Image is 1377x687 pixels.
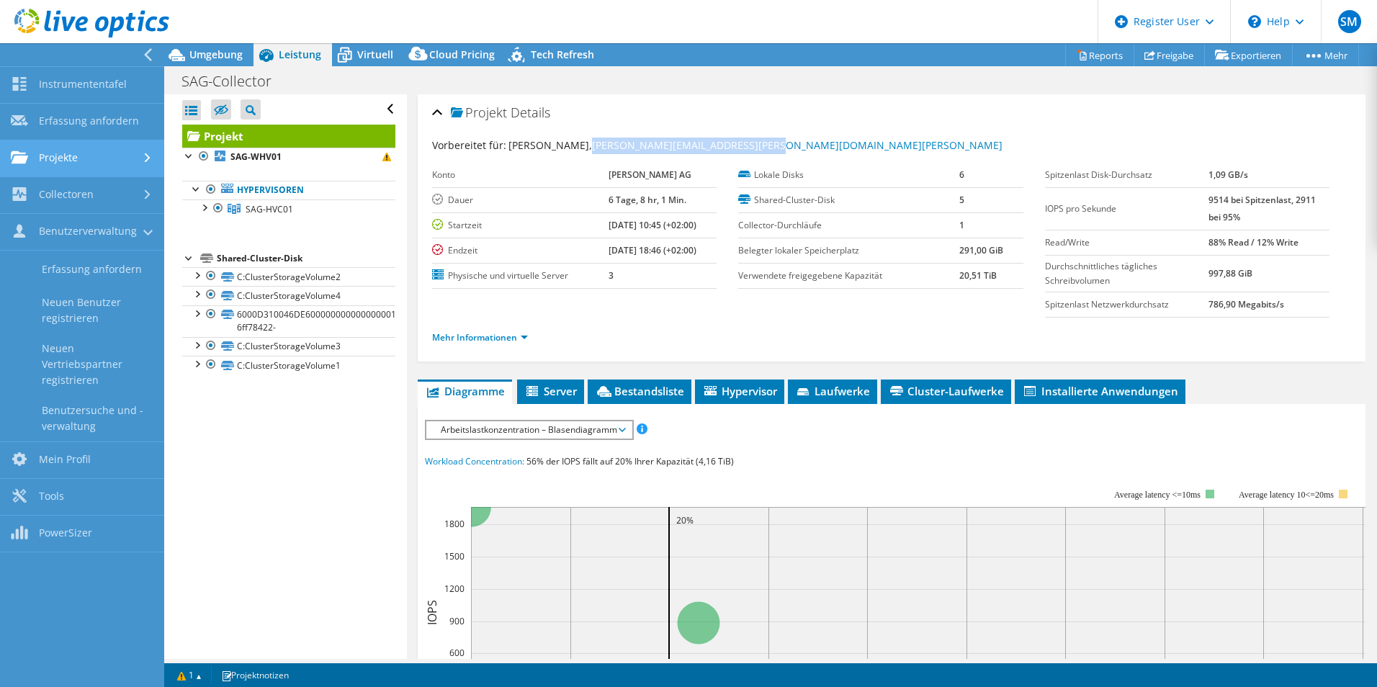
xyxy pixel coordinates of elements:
[1292,44,1359,66] a: Mehr
[795,384,870,398] span: Laufwerke
[592,138,1003,152] a: [PERSON_NAME][EMAIL_ADDRESS][PERSON_NAME][DOMAIN_NAME][PERSON_NAME]
[1208,267,1252,279] b: 997,88 GiB
[738,168,959,182] label: Lokale Disks
[888,384,1004,398] span: Cluster-Laufwerke
[432,218,609,233] label: Startzeit
[425,455,524,467] span: Workload Concentration:
[230,151,282,163] b: SAG-WHV01
[451,106,507,120] span: Projekt
[432,193,609,207] label: Dauer
[182,199,395,218] a: SAG-HVC01
[526,455,734,467] span: 56% der IOPS fällt auf 20% Ihrer Kapazität (4,16 TiB)
[182,125,395,148] a: Projekt
[449,615,465,627] text: 900
[702,384,777,398] span: Hypervisor
[432,331,528,343] a: Mehr Informationen
[959,219,964,231] b: 1
[508,138,1003,152] span: [PERSON_NAME],
[429,48,495,61] span: Cloud Pricing
[1208,298,1284,310] b: 786,90 Megabits/s
[1208,169,1248,181] b: 1,09 GB/s
[444,583,465,595] text: 1200
[182,337,395,356] a: C:ClusterStorageVolume3
[609,269,614,282] b: 3
[531,48,594,61] span: Tech Refresh
[182,181,395,199] a: Hypervisoren
[959,194,964,206] b: 5
[167,666,212,684] a: 1
[1338,10,1361,33] span: SM
[1045,202,1209,216] label: IOPS pro Sekunde
[357,48,393,61] span: Virtuell
[182,148,395,166] a: SAG-WHV01
[1239,490,1334,500] tspan: Average latency 10<=20ms
[1208,194,1316,223] b: 9514 bei Spitzenlast, 2911 bei 95%
[182,267,395,286] a: C:ClusterStorageVolume2
[425,384,505,398] span: Diagramme
[609,219,696,231] b: [DATE] 10:45 (+02:00)
[449,647,465,659] text: 600
[211,666,299,684] a: Projektnotizen
[609,169,691,181] b: [PERSON_NAME] AG
[432,138,506,152] label: Vorbereitet für:
[511,104,550,121] span: Details
[959,244,1003,256] b: 291,00 GiB
[1045,168,1209,182] label: Spitzenlast Disk-Durchsatz
[609,194,686,206] b: 6 Tage, 8 hr, 1 Min.
[1045,297,1209,312] label: Spitzenlast Netzwerkdurchsatz
[609,244,696,256] b: [DATE] 18:46 (+02:00)
[217,250,395,267] div: Shared-Cluster-Disk
[182,305,395,337] a: 6000D310046DE600000000000000001A-6ff78422-
[524,384,577,398] span: Server
[738,218,959,233] label: Collector-Durchläufe
[1022,384,1178,398] span: Installierte Anwendungen
[432,168,609,182] label: Konto
[424,600,440,625] text: IOPS
[432,269,609,283] label: Physische und virtuelle Server
[738,243,959,258] label: Belegter lokaler Speicherplatz
[444,518,465,530] text: 1800
[1045,259,1209,288] label: Durchschnittliches tägliches Schreibvolumen
[1114,490,1201,500] tspan: Average latency <=10ms
[189,48,243,61] span: Umgebung
[959,269,997,282] b: 20,51 TiB
[279,48,321,61] span: Leistung
[1134,44,1205,66] a: Freigabe
[738,269,959,283] label: Verwendete freigegebene Kapazität
[676,514,694,526] text: 20%
[1208,236,1298,248] b: 88% Read / 12% Write
[959,169,964,181] b: 6
[182,286,395,305] a: C:ClusterStorageVolume4
[175,73,294,89] h1: SAG-Collector
[432,243,609,258] label: Endzeit
[1045,235,1209,250] label: Read/Write
[434,421,624,439] span: Arbeitslastkonzentration – Blasendiagramm
[1248,15,1261,28] svg: \n
[246,203,293,215] span: SAG-HVC01
[595,384,684,398] span: Bestandsliste
[444,550,465,562] text: 1500
[738,193,959,207] label: Shared-Cluster-Disk
[1204,44,1293,66] a: Exportieren
[182,356,395,374] a: C:ClusterStorageVolume1
[1065,44,1134,66] a: Reports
